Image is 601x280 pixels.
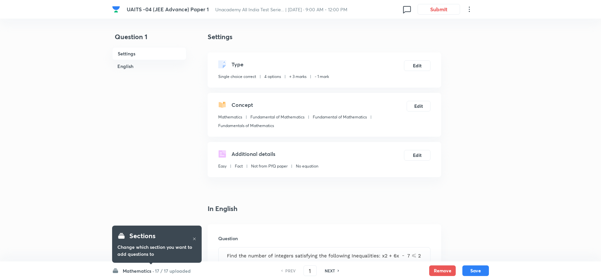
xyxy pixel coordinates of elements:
[208,204,441,214] h4: In English
[123,267,154,274] h6: Mathematics ·
[112,5,121,13] a: Company Logo
[250,114,304,120] p: Fundamental of Mathematics
[296,163,318,169] p: No equation
[155,267,191,274] h6: 17 / 17 uploaded
[218,60,226,68] img: questionType.svg
[117,244,196,257] h6: Change which section you want to add questions to
[127,6,209,13] span: UAITS -04 (JEE Advance) Paper 1
[112,5,120,13] img: Company Logo
[232,150,275,158] h5: Additional details
[264,74,281,80] p: 4 options
[215,6,347,13] span: Unacademy All India Test Serie... | [DATE] · 9:00 AM - 12:00 PM
[404,60,431,71] button: Edit
[315,74,329,80] p: - 1 mark
[218,235,431,242] h6: Question
[232,101,253,109] h5: Concept
[218,123,274,129] p: Fundamentals of Mathematics
[407,101,431,111] button: Edit
[404,150,431,161] button: Edit
[418,4,460,15] button: Submit
[232,60,243,68] h5: Type
[218,114,242,120] p: Mathematics
[429,265,456,276] button: Remove
[218,74,256,80] p: Single choice correct
[112,47,186,60] h6: Settings
[462,265,489,276] button: Save
[313,114,367,120] p: Fundamental of Mathematics
[325,268,335,274] h6: NEXT
[218,150,226,158] img: questionDetails.svg
[218,163,227,169] p: Easy
[112,32,186,47] h4: Question 1
[208,32,441,42] h4: Settings
[251,163,288,169] p: Not from PYQ paper
[285,268,296,274] h6: PREV
[129,231,156,241] h4: Sections
[235,163,243,169] p: Fact
[289,74,306,80] p: + 3 marks
[218,101,226,109] img: questionConcept.svg
[112,60,186,72] h6: English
